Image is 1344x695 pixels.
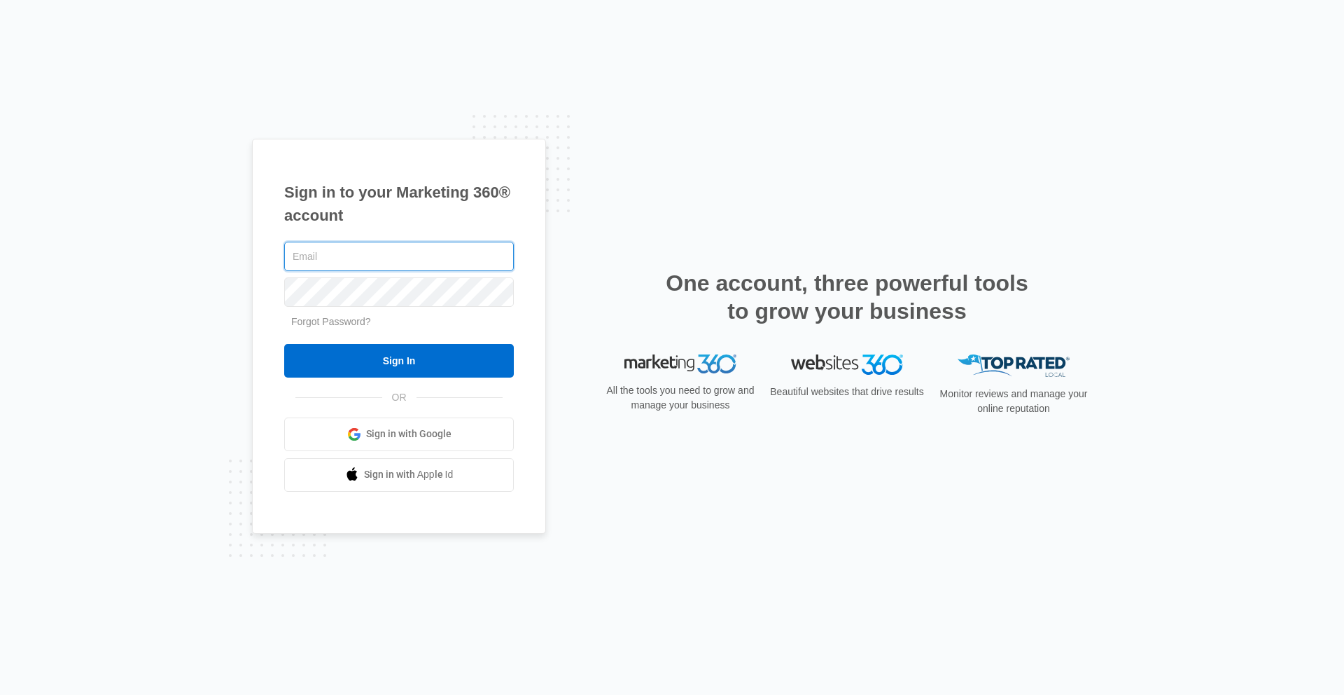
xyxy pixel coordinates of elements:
a: Sign in with Google [284,418,514,451]
span: OR [382,390,416,405]
p: All the tools you need to grow and manage your business [602,383,759,413]
img: Websites 360 [791,355,903,375]
p: Beautiful websites that drive results [769,385,925,399]
h1: Sign in to your Marketing 360® account [284,181,514,227]
a: Sign in with Apple Id [284,458,514,492]
p: Monitor reviews and manage your online reputation [935,387,1092,416]
img: Marketing 360 [624,355,736,374]
input: Email [284,242,514,271]
span: Sign in with Google [366,427,451,441]
span: Sign in with Apple Id [364,467,454,482]
a: Forgot Password? [291,316,371,327]
img: Top Rated Local [958,355,1070,378]
input: Sign In [284,344,514,378]
h2: One account, three powerful tools to grow your business [661,269,1032,325]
